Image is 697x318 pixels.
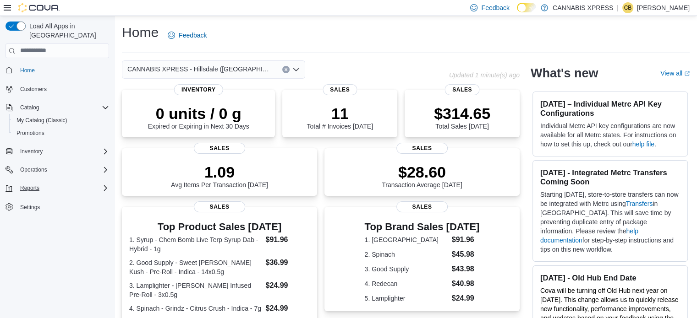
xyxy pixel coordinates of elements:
[164,26,210,44] a: Feedback
[452,234,480,245] dd: $91.96
[617,2,619,13] p: |
[624,2,632,13] span: CB
[540,121,680,149] p: Individual Metrc API key configurations are now available for all Metrc states. For instructions ...
[265,303,309,314] dd: $24.99
[16,84,50,95] a: Customers
[18,3,60,12] img: Cova
[540,168,680,186] h3: [DATE] - Integrated Metrc Transfers Coming Soon
[16,102,109,113] span: Catalog
[2,182,113,194] button: Reports
[16,65,38,76] a: Home
[16,129,44,137] span: Promotions
[382,163,462,189] div: Transaction Average [DATE]
[449,71,520,79] p: Updated 1 minute(s) ago
[365,279,448,288] dt: 4. Redecan
[16,102,43,113] button: Catalog
[148,104,249,130] div: Expired or Expiring in Next 30 Days
[265,280,309,291] dd: $24.99
[194,143,245,154] span: Sales
[16,117,67,124] span: My Catalog (Classic)
[540,99,680,118] h3: [DATE] – Individual Metrc API Key Configurations
[365,264,448,274] dt: 3. Good Supply
[452,278,480,289] dd: $40.98
[2,163,113,176] button: Operations
[265,257,309,268] dd: $36.99
[194,201,245,212] span: Sales
[540,273,680,282] h3: [DATE] - Old Hub End Date
[307,104,373,123] p: 11
[129,304,262,313] dt: 4. Spinach - Grindz - Citrus Crush - Indica - 7g
[637,2,690,13] p: [PERSON_NAME]
[16,83,109,95] span: Customers
[13,115,71,126] a: My Catalog (Classic)
[127,64,273,75] span: CANNABIS XPRESS - Hillsdale ([GEOGRAPHIC_DATA])
[307,104,373,130] div: Total # Invoices [DATE]
[292,66,300,73] button: Open list of options
[396,143,448,154] span: Sales
[540,227,638,244] a: help documentation
[365,250,448,259] dt: 2. Spinach
[365,294,448,303] dt: 5. Lamplighter
[16,65,109,76] span: Home
[20,166,47,173] span: Operations
[265,234,309,245] dd: $91.96
[540,190,680,254] p: Starting [DATE], store-to-store transfers can now be integrated with Metrc using in [GEOGRAPHIC_D...
[452,293,480,304] dd: $24.99
[2,101,113,114] button: Catalog
[16,201,109,212] span: Settings
[16,183,43,194] button: Reports
[9,127,113,140] button: Promotions
[452,264,480,275] dd: $43.98
[13,128,48,139] a: Promotions
[434,104,490,123] p: $314.65
[13,128,109,139] span: Promotions
[20,204,40,211] span: Settings
[129,235,262,253] dt: 1. Syrup - Chem Bomb Live Terp Syrup Dab - Hybrid - 1g
[20,148,43,155] span: Inventory
[365,221,480,232] h3: Top Brand Sales [DATE]
[171,163,268,189] div: Avg Items Per Transaction [DATE]
[481,3,509,12] span: Feedback
[365,235,448,244] dt: 1. [GEOGRAPHIC_DATA]
[382,163,462,181] p: $28.60
[20,184,39,192] span: Reports
[16,146,46,157] button: Inventory
[632,140,654,148] a: help file
[626,200,653,207] a: Transfers
[2,82,113,96] button: Customers
[660,70,690,77] a: View allExternal link
[129,258,262,276] dt: 2. Good Supply - Sweet [PERSON_NAME] Kush - Pre-Roll - Indica - 14x0.5g
[445,84,479,95] span: Sales
[622,2,633,13] div: Christine Baker
[179,31,207,40] span: Feedback
[16,164,109,175] span: Operations
[20,67,35,74] span: Home
[20,86,47,93] span: Customers
[122,23,159,42] h1: Home
[553,2,613,13] p: CANNABIS XPRESS
[2,64,113,77] button: Home
[171,163,268,181] p: 1.09
[323,84,357,95] span: Sales
[452,249,480,260] dd: $45.98
[13,115,109,126] span: My Catalog (Classic)
[129,221,310,232] h3: Top Product Sales [DATE]
[16,183,109,194] span: Reports
[16,164,51,175] button: Operations
[16,146,109,157] span: Inventory
[517,3,536,12] input: Dark Mode
[26,22,109,40] span: Load All Apps in [GEOGRAPHIC_DATA]
[282,66,290,73] button: Clear input
[2,145,113,158] button: Inventory
[129,281,262,299] dt: 3. Lamplighter - [PERSON_NAME] Infused Pre-Roll - 3x0.5g
[174,84,223,95] span: Inventory
[5,60,109,237] nav: Complex example
[20,104,39,111] span: Catalog
[9,114,113,127] button: My Catalog (Classic)
[684,71,690,76] svg: External link
[2,200,113,213] button: Settings
[16,202,44,213] a: Settings
[531,66,598,81] h2: What's new
[434,104,490,130] div: Total Sales [DATE]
